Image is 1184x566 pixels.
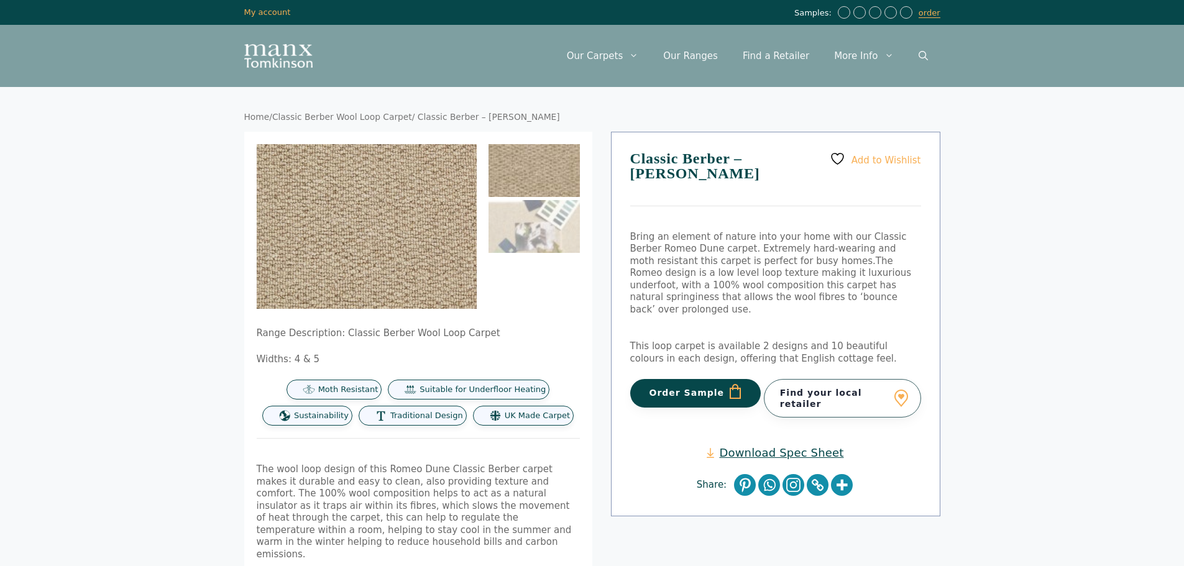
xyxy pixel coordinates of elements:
[919,8,940,18] a: order
[730,37,822,75] a: Find a Retailer
[764,379,921,418] a: Find your local retailer
[554,37,940,75] nav: Primary
[244,112,270,122] a: Home
[807,474,828,496] a: Copy Link
[758,474,780,496] a: Whatsapp
[244,7,291,17] a: My account
[906,37,940,75] a: Open Search Bar
[489,200,580,253] img: Classic Berber - Romeo Dune - Image 2
[707,445,843,460] a: Download Spec Sheet
[630,255,912,315] span: The Romeo design is a low level loop texture making it luxurious underfoot, with a 100% wool comp...
[257,327,580,340] p: Range Description: Classic Berber Wool Loop Carpet
[822,37,906,75] a: More Info
[318,385,379,395] span: Moth Resistant
[630,340,921,365] p: This loop carpet is available 2 designs and 10 beautiful colours in each design, offering that En...
[630,231,921,316] p: Bring an element of nature into your home with our Classic Berber Romeo Dune carpet. Extremely ha...
[489,144,580,197] img: Classic Berber Romeo Dune
[630,151,921,206] h1: Classic Berber – [PERSON_NAME]
[794,8,835,19] span: Samples:
[630,379,761,408] button: Order Sample
[272,112,412,122] a: Classic Berber Wool Loop Carpet
[257,354,580,366] p: Widths: 4 & 5
[294,411,349,421] span: Sustainability
[390,411,463,421] span: Traditional Design
[697,479,733,491] span: Share:
[830,151,920,167] a: Add to Wishlist
[257,463,572,560] span: The wool loop design of this Romeo Dune Classic Berber carpet makes it durable and easy to clean,...
[244,44,313,68] img: Manx Tomkinson
[244,112,940,123] nav: Breadcrumb
[420,385,546,395] span: Suitable for Underfloor Heating
[257,144,477,309] img: Classic Berber Romeo Dune
[651,37,730,75] a: Our Ranges
[505,411,570,421] span: UK Made Carpet
[831,474,853,496] a: More
[782,474,804,496] a: Instagram
[554,37,651,75] a: Our Carpets
[851,154,921,165] span: Add to Wishlist
[734,474,756,496] a: Pinterest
